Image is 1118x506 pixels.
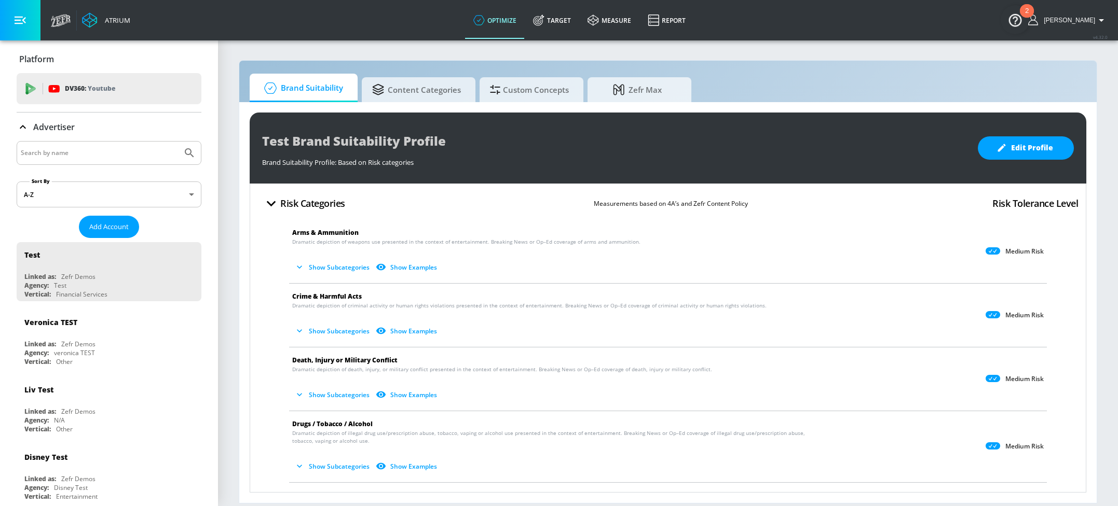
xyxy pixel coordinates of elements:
a: Atrium [82,12,130,28]
h4: Risk Tolerance Level [992,196,1078,210]
button: Show Subcategories [292,259,374,276]
button: Edit Profile [978,136,1074,160]
div: Atrium [101,16,130,25]
p: Platform [19,53,54,65]
button: Add Account [79,216,139,238]
a: optimize [465,2,525,39]
div: Agency: [24,281,49,290]
div: Liv TestLinked as:Zefr DemosAgency:N/AVertical:Other [17,377,201,436]
div: Zefr Demos [61,272,96,281]
button: [PERSON_NAME] [1028,14,1108,26]
button: Show Examples [374,322,441,340]
div: Veronica TESTLinked as:Zefr DemosAgency:veronica TESTVertical:Other [17,310,201,369]
a: measure [579,2,639,39]
div: Disney TestLinked as:Zefr DemosAgency:Disney TestVertical:Entertainment [17,444,201,503]
div: DV360: Youtube [17,73,201,104]
button: Show Examples [374,259,441,276]
div: Financial Services [56,290,107,299]
span: Brand Suitability [260,76,343,101]
span: Crime & Harmful Acts [292,292,362,301]
span: Dramatic depiction of death, injury, or military conflict presented in the context of entertainme... [292,366,712,373]
div: Liv Test [24,385,53,395]
div: Zefr Demos [61,340,96,348]
p: Medium Risk [1005,311,1044,319]
span: Custom Concepts [490,77,569,102]
div: Veronica TEST [24,317,77,327]
div: Entertainment [56,492,98,501]
span: Death, Injury or Military Conflict [292,356,398,364]
span: Add Account [89,221,129,233]
a: Target [525,2,579,39]
div: Zefr Demos [61,407,96,416]
div: Disney Test [54,483,88,492]
span: Dramatic depiction of criminal activity or human rights violations presented in the context of en... [292,302,767,310]
span: Hate Speech & Acts of Aggression [292,491,399,500]
div: Vertical: [24,492,51,501]
button: Show Examples [374,386,441,403]
button: Show Subcategories [292,386,374,403]
p: Medium Risk [1005,375,1044,383]
p: Measurements based on 4A’s and Zefr Content Policy [594,198,748,209]
span: Arms & Ammunition [292,228,359,237]
div: Vertical: [24,357,51,366]
div: Test [54,281,66,290]
div: Linked as: [24,407,56,416]
div: Zefr Demos [61,474,96,483]
div: veronica TEST [54,348,95,357]
div: Advertiser [17,113,201,142]
button: Show Subcategories [292,322,374,340]
div: Platform [17,45,201,74]
div: Agency: [24,416,49,425]
a: Report [639,2,694,39]
h4: Risk Categories [280,196,345,210]
div: Other [56,357,73,366]
p: Medium Risk [1005,442,1044,451]
div: Other [56,425,73,433]
div: Linked as: [24,272,56,281]
div: Agency: [24,348,49,357]
div: Test [24,250,40,260]
p: DV360: [65,83,115,94]
div: Linked as: [24,474,56,483]
button: Show Examples [374,458,441,475]
p: Advertiser [33,121,75,133]
p: Youtube [88,83,115,94]
span: Dramatic depiction of weapons use presented in the context of entertainment. Breaking News or Op–... [292,238,640,246]
div: TestLinked as:Zefr DemosAgency:TestVertical:Financial Services [17,242,201,301]
button: Open Resource Center, 2 new notifications [1001,5,1030,34]
div: A-Z [17,181,201,207]
div: Disney Test [24,452,67,462]
div: 2 [1025,11,1029,24]
div: N/A [54,416,65,425]
button: Show Subcategories [292,458,374,475]
div: Linked as: [24,340,56,348]
button: Risk Categories [258,191,349,216]
div: Vertical: [24,290,51,299]
label: Sort By [30,178,52,185]
span: Dramatic depiction of illegal drug use/prescription abuse, tobacco, vaping or alcohol use present... [292,429,807,445]
span: Content Categories [372,77,461,102]
span: v 4.32.0 [1093,34,1108,40]
input: Search by name [21,146,178,160]
div: Vertical: [24,425,51,433]
p: Medium Risk [1005,247,1044,256]
div: Brand Suitability Profile: Based on Risk categories [262,152,967,167]
span: Zefr Max [598,77,677,102]
span: Edit Profile [999,142,1053,154]
span: login as: ashley.jan@zefr.com [1040,17,1095,24]
div: Agency: [24,483,49,492]
span: Drugs / Tobacco / Alcohol [292,419,373,428]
